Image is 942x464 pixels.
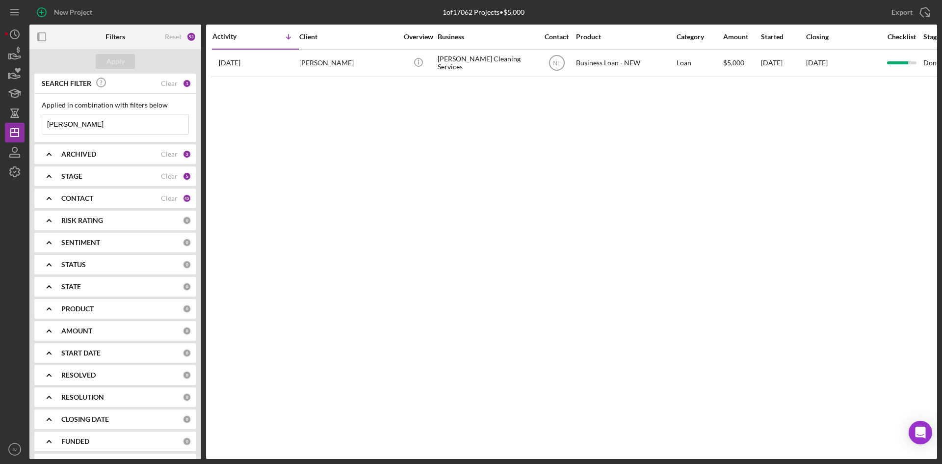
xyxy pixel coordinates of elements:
button: IV [5,439,25,459]
div: 0 [183,371,191,380]
b: FUNDED [61,437,89,445]
div: Category [677,33,722,41]
div: Client [299,33,397,41]
div: 5 [183,172,191,181]
button: Export [882,2,937,22]
div: Business [438,33,536,41]
div: 45 [183,194,191,203]
button: New Project [29,2,102,22]
div: 0 [183,327,191,335]
div: Checklist [881,33,922,41]
b: ARCHIVED [61,150,96,158]
div: Clear [161,150,178,158]
b: RESOLUTION [61,393,104,401]
b: RISK RATING [61,217,103,224]
div: [PERSON_NAME] [299,50,397,76]
div: Apply [106,54,125,69]
b: SEARCH FILTER [42,80,91,87]
div: 0 [183,393,191,402]
div: 0 [183,304,191,313]
div: 1 [183,79,191,88]
b: STATE [61,283,81,291]
div: Activity [212,32,256,40]
div: 0 [183,415,191,424]
div: 0 [183,238,191,247]
div: 2 [183,150,191,159]
div: [PERSON_NAME] Cleaning Services [438,50,536,76]
div: 53 [186,32,196,42]
div: Closing [806,33,880,41]
div: Amount [723,33,760,41]
div: Open Intercom Messenger [909,421,932,444]
b: CLOSING DATE [61,415,109,423]
div: 1 of 17062 Projects • $5,000 [443,8,524,16]
div: 0 [183,282,191,291]
div: 0 [183,260,191,269]
div: Overview [400,33,437,41]
b: CONTACT [61,194,93,202]
b: START DATE [61,349,101,357]
div: Product [576,33,674,41]
div: 0 [183,349,191,357]
div: Contact [538,33,575,41]
text: IV [12,447,17,452]
b: SENTIMENT [61,239,100,246]
div: Applied in combination with filters below [42,101,189,109]
div: Started [761,33,805,41]
div: Clear [161,80,178,87]
div: New Project [54,2,92,22]
div: Business Loan - NEW [576,50,674,76]
time: [DATE] [806,58,828,67]
div: 0 [183,437,191,446]
div: Clear [161,172,178,180]
div: Export [891,2,913,22]
div: Clear [161,194,178,202]
div: 0 [183,216,191,225]
b: PRODUCT [61,305,94,313]
div: Reset [165,33,182,41]
b: STAGE [61,172,82,180]
text: NL [553,60,561,67]
b: STATUS [61,261,86,269]
b: RESOLVED [61,371,96,379]
button: Apply [96,54,135,69]
time: 2025-08-04 20:59 [219,59,240,67]
div: [DATE] [761,50,805,76]
b: AMOUNT [61,327,92,335]
div: Loan [677,50,722,76]
b: Filters [105,33,125,41]
div: $5,000 [723,50,760,76]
